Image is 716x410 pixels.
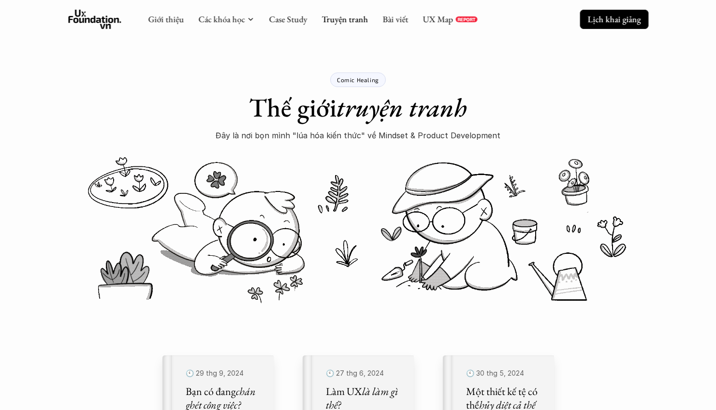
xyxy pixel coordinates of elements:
a: Truyện tranh [321,14,368,25]
p: 🕙 30 thg 5, 2024 [466,367,542,380]
a: Lịch khai giảng [580,10,648,29]
a: REPORT [455,16,477,22]
p: Comic Healing [337,76,379,83]
a: Case Study [269,14,307,25]
em: truyện tranh [336,90,467,124]
a: Bài viết [382,14,408,25]
a: Các khóa học [198,14,245,25]
a: UX Map [423,14,453,25]
p: REPORT [457,16,475,22]
p: 🕙 27 thg 6, 2024 [326,367,402,380]
a: Giới thiệu [148,14,184,25]
p: Lịch khai giảng [587,14,641,25]
p: Đây là nơi bọn mình "lúa hóa kiến thức" về Mindset & Product Development [216,128,500,143]
h1: Thế giới [249,92,467,123]
p: 🕙 29 thg 9, 2024 [186,367,262,380]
